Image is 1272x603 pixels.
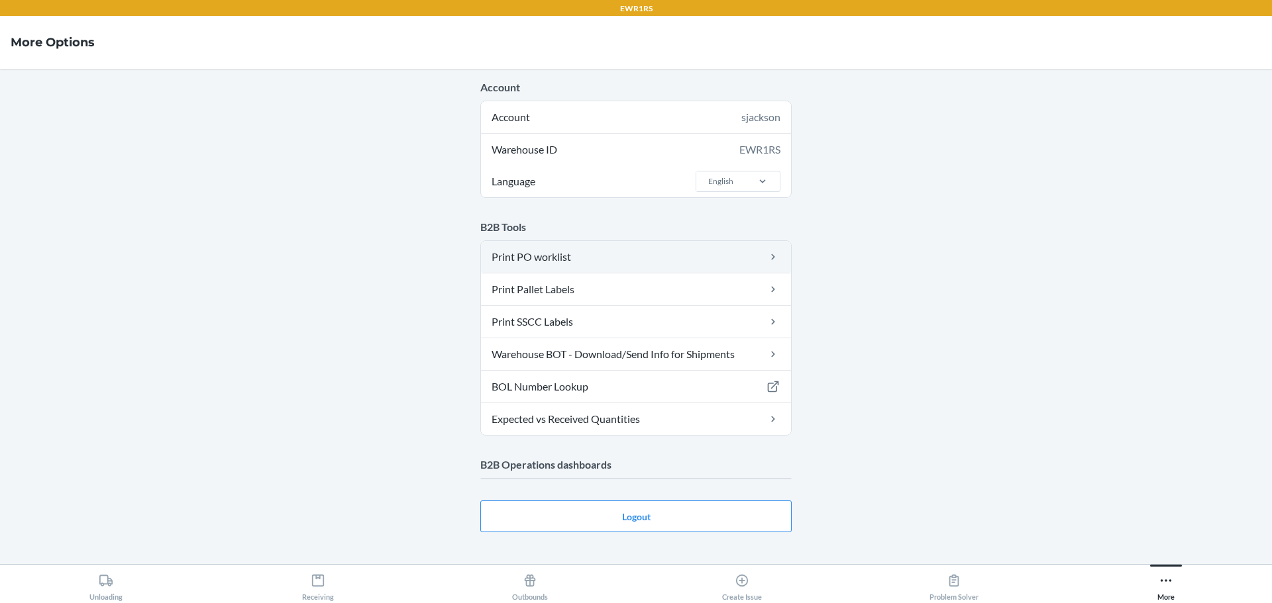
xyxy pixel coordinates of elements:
a: Expected vs Received Quantities [481,403,791,435]
button: Create Issue [636,565,848,601]
p: EWR1RS [620,3,653,15]
div: Account [481,101,791,133]
div: More [1157,568,1175,601]
div: English [708,175,733,187]
p: B2B Tools [480,219,792,235]
div: Create Issue [722,568,762,601]
p: Account [480,79,792,95]
p: B2B Operations dashboards [480,457,792,473]
div: sjackson [741,109,780,125]
a: BOL Number Lookup [481,371,791,402]
div: Unloading [89,568,123,601]
a: Warehouse BOT - Download/Send Info for Shipments [481,338,791,370]
button: More [1060,565,1272,601]
a: Print Pallet Labels [481,273,791,305]
button: Receiving [212,565,424,601]
div: EWR1RS [739,142,780,158]
div: Receiving [302,568,334,601]
a: Print PO worklist [481,241,791,273]
button: Outbounds [424,565,636,601]
div: Warehouse ID [481,134,791,165]
a: Print SSCC Labels [481,306,791,338]
div: Outbounds [512,568,548,601]
input: LanguageEnglish [707,175,708,187]
button: Problem Solver [848,565,1060,601]
span: Language [490,165,537,197]
div: Problem Solver [929,568,979,601]
h4: More Options [11,34,95,51]
button: Logout [480,500,792,532]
